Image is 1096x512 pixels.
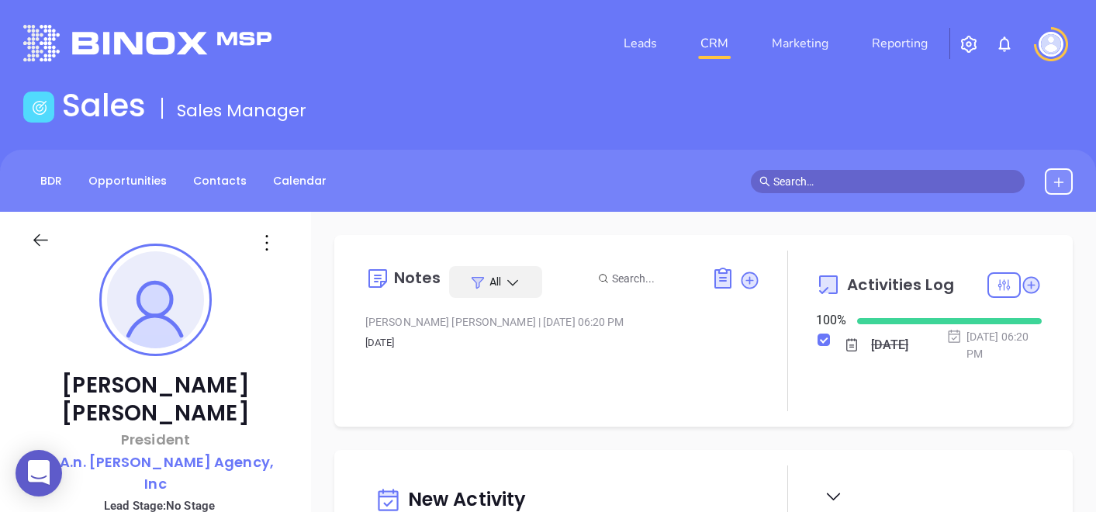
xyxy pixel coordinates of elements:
[79,168,176,194] a: Opportunities
[365,310,760,334] div: [PERSON_NAME] [PERSON_NAME] [DATE] 06:20 PM
[612,270,694,287] input: Search...
[995,35,1014,54] img: iconNotification
[847,277,953,292] span: Activities Log
[773,173,1016,190] input: Search…
[23,25,271,61] img: logo
[62,87,146,124] h1: Sales
[816,311,838,330] div: 100 %
[177,99,306,123] span: Sales Manager
[31,372,280,427] p: [PERSON_NAME] [PERSON_NAME]
[184,168,256,194] a: Contacts
[871,334,908,357] div: [DATE]
[365,334,760,352] p: [DATE]
[31,168,71,194] a: BDR
[394,270,441,285] div: Notes
[617,28,663,59] a: Leads
[538,316,541,328] span: |
[694,28,735,59] a: CRM
[959,35,978,54] img: iconSetting
[946,328,1042,362] div: [DATE] 06:20 PM
[264,168,336,194] a: Calendar
[31,429,280,450] p: President
[759,176,770,187] span: search
[766,28,835,59] a: Marketing
[1039,32,1063,57] img: user
[866,28,934,59] a: Reporting
[489,274,501,289] span: All
[31,451,280,494] a: A.n. [PERSON_NAME] Agency, Inc
[107,251,204,348] img: profile-user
